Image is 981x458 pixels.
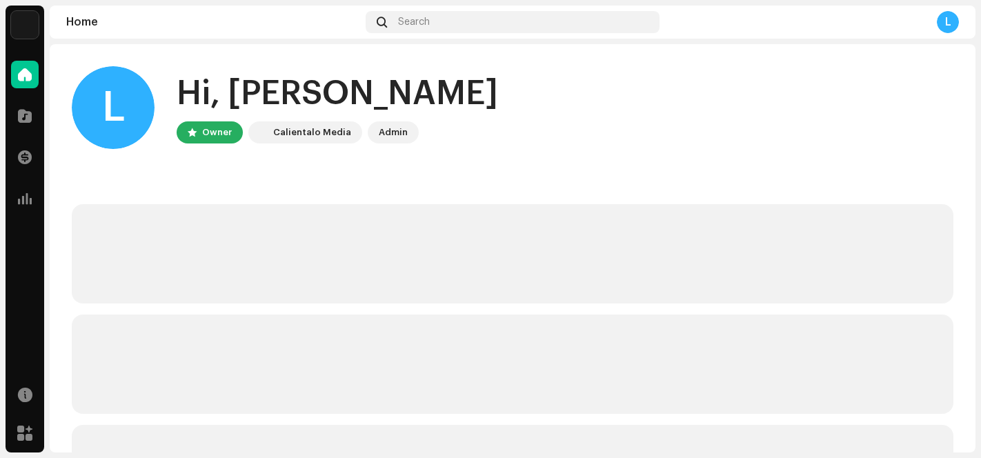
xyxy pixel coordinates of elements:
[66,17,360,28] div: Home
[251,124,268,141] img: 4d5a508c-c80f-4d99-b7fb-82554657661d
[72,66,155,149] div: L
[177,72,498,116] div: Hi, [PERSON_NAME]
[379,124,408,141] div: Admin
[273,124,351,141] div: Calientalo Media
[398,17,430,28] span: Search
[937,11,959,33] div: L
[202,124,232,141] div: Owner
[11,11,39,39] img: 4d5a508c-c80f-4d99-b7fb-82554657661d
